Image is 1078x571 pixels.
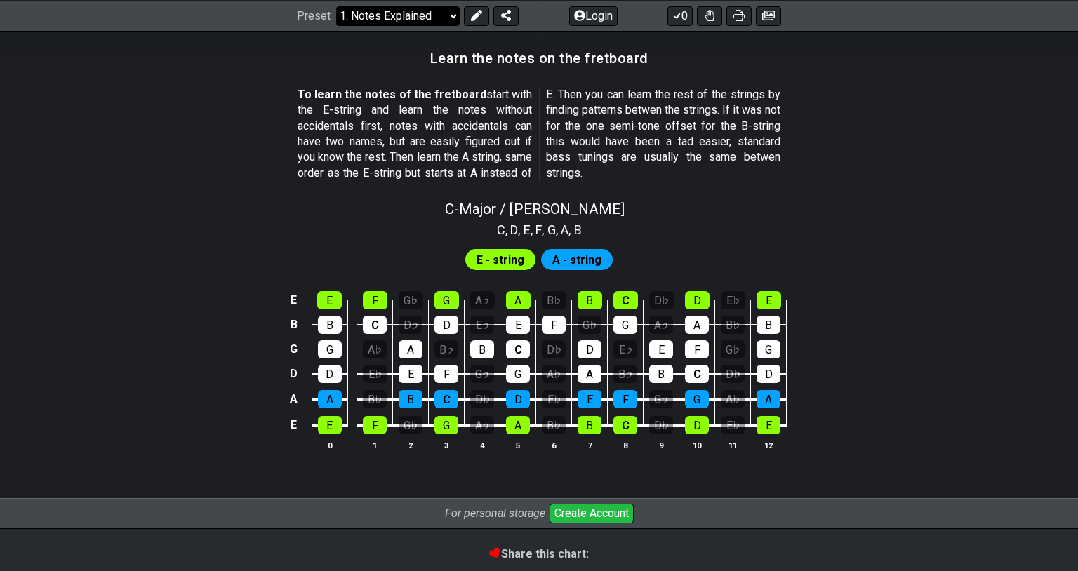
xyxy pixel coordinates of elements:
span: B [574,220,582,239]
div: F [363,291,387,309]
div: G♭ [649,390,673,408]
div: G [318,340,342,358]
td: G [286,337,302,361]
td: B [286,312,302,337]
div: B♭ [721,316,745,334]
div: A [506,416,530,434]
div: A [578,365,601,383]
b: Share this chart: [490,547,589,560]
div: G [613,316,637,334]
strong: To learn the notes of the fretboard [298,88,486,101]
div: A♭ [721,390,745,408]
th: 11 [715,438,751,452]
span: , [542,220,547,239]
div: F [685,340,709,358]
th: 10 [679,438,715,452]
div: G [757,340,780,358]
div: A♭ [649,316,673,334]
th: 1 [357,438,393,452]
th: 7 [572,438,608,452]
span: A [561,220,568,239]
span: C - Major / [PERSON_NAME] [445,201,625,217]
button: Edit Preset [464,6,489,25]
span: E [524,220,531,239]
th: 0 [312,438,347,452]
div: E♭ [363,365,387,383]
div: D [506,390,530,408]
div: D [318,365,342,383]
td: D [286,361,302,387]
th: 12 [751,438,787,452]
div: E [757,291,781,309]
td: E [286,412,302,438]
div: D♭ [649,291,674,309]
div: E♭ [721,416,745,434]
span: , [556,220,561,239]
th: 3 [429,438,465,452]
div: B♭ [434,340,458,358]
div: C [685,365,709,383]
th: 8 [608,438,644,452]
button: Share Preset [493,6,519,25]
div: D [757,365,780,383]
div: C [363,316,387,334]
div: B♭ [542,291,566,309]
button: Create Account [550,504,634,523]
button: 0 [667,6,693,25]
button: Login [569,6,618,25]
i: For personal storage [445,506,545,520]
div: D [578,340,601,358]
div: E♭ [542,390,566,408]
div: F [613,390,637,408]
div: A [685,316,709,334]
div: G♭ [399,291,423,309]
div: G [434,416,458,434]
div: A♭ [542,365,566,383]
span: , [518,220,524,239]
div: E [649,340,673,358]
span: , [531,220,536,239]
div: A♭ [470,416,494,434]
span: , [505,220,511,239]
div: B [470,340,494,358]
div: F [434,365,458,383]
div: G [434,291,459,309]
th: 4 [465,438,500,452]
div: B [757,316,780,334]
div: E [506,316,530,334]
div: B [399,390,422,408]
button: Print [726,6,752,25]
td: A [286,387,302,412]
div: F [363,416,387,434]
th: 2 [393,438,429,452]
p: start with the E-string and learn the notes without accidentals first, notes with accidentals can... [298,87,780,181]
div: B [318,316,342,334]
div: E [757,416,780,434]
div: B♭ [363,390,387,408]
span: G [547,220,556,239]
div: E [578,390,601,408]
div: E♭ [613,340,637,358]
span: First enable full edit mode to edit [552,250,601,270]
div: B [649,365,673,383]
th: 9 [644,438,679,452]
div: G [685,390,709,408]
div: A [318,390,342,408]
td: E [286,288,302,313]
div: G♭ [721,340,745,358]
span: Preset [297,9,331,22]
div: A [757,390,780,408]
section: Scale pitch classes [491,217,588,240]
div: C [613,416,637,434]
span: C [497,220,505,239]
div: E♭ [721,291,745,309]
div: D♭ [721,365,745,383]
div: A [399,340,422,358]
div: G♭ [470,365,494,383]
div: D [685,291,710,309]
div: A♭ [470,291,495,309]
div: D♭ [470,390,494,408]
span: D [510,220,518,239]
div: D [434,316,458,334]
div: B♭ [542,416,566,434]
